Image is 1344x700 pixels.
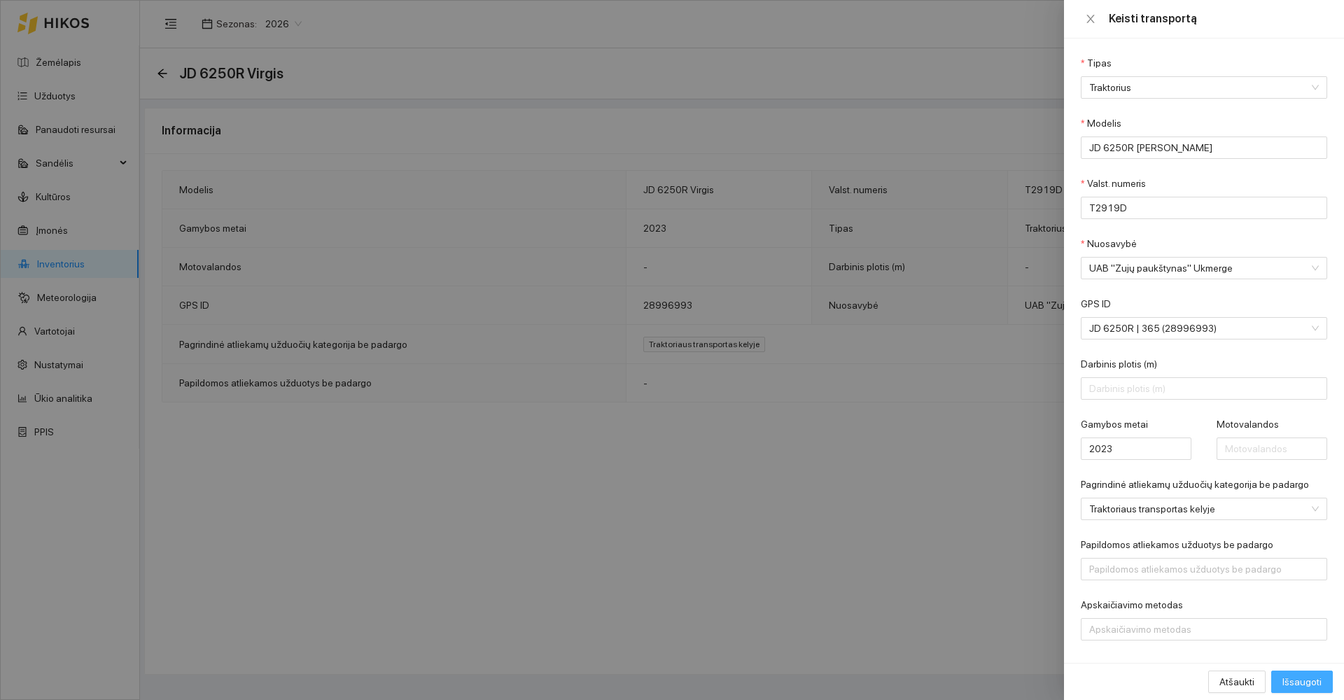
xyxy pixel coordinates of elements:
[1219,674,1254,689] span: Atšaukti
[1081,357,1157,372] label: Darbinis plotis (m)
[1081,297,1111,311] label: GPS ID
[1081,197,1327,219] input: Valst. numeris
[1282,674,1322,689] span: Išsaugoti
[1089,77,1299,98] span: Traktorius
[1208,671,1266,693] button: Atšaukti
[1081,56,1112,71] label: Tipas
[1089,318,1299,339] span: JD 6250R | 365 (28996993)
[1081,538,1273,552] label: Papildomos atliekamos užduotys be padargo
[1217,417,1279,432] label: Motovalandos
[1081,477,1309,492] label: Pagrindinė atliekamų užduočių kategorija be padargo
[1089,258,1299,279] span: UAB "Zujų paukštynas" Ukmerge
[1085,13,1096,24] span: close
[1081,13,1100,26] button: Close
[1081,116,1121,131] label: Modelis
[1109,11,1327,27] div: Keisti transportą
[1081,136,1327,159] input: Modelis
[1081,437,1191,460] input: Gamybos metai
[1081,176,1146,191] label: Valst. numeris
[1217,437,1327,460] input: Motovalandos
[1089,498,1299,519] span: Traktoriaus transportas kelyje
[1081,598,1183,612] label: Apskaičiavimo metodas
[1081,417,1148,432] label: Gamybos metai
[1081,377,1327,400] input: Darbinis plotis (m)
[1271,671,1333,693] button: Išsaugoti
[1081,237,1137,251] label: Nuosavybė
